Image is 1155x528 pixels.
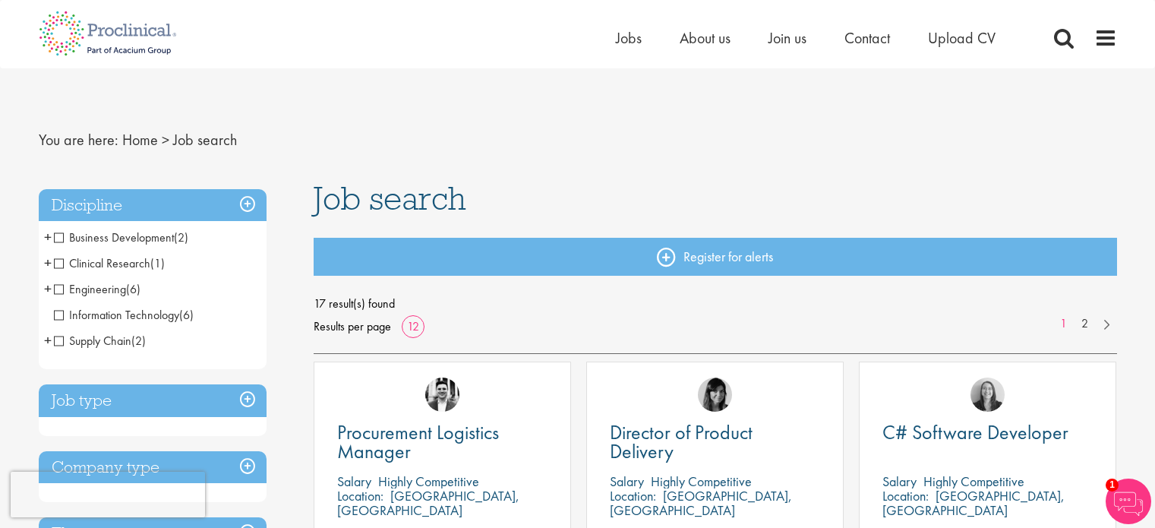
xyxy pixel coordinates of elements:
span: Clinical Research [54,255,150,271]
span: Job search [314,178,466,219]
span: (2) [131,333,146,349]
img: Mia Kellerman [970,378,1005,412]
span: Salary [882,473,917,490]
span: Director of Product Delivery [610,419,753,464]
img: Edward Little [425,378,459,412]
h3: Discipline [39,189,267,222]
a: Join us [768,28,806,48]
span: + [44,251,52,274]
h3: Job type [39,384,267,417]
span: Engineering [54,281,140,297]
img: Tesnim Chagklil [698,378,732,412]
a: Procurement Logistics Manager [337,423,548,461]
span: You are here: [39,130,118,150]
span: (1) [150,255,165,271]
h3: Company type [39,451,267,484]
span: (2) [174,229,188,245]
span: 17 result(s) found [314,292,1117,315]
span: Business Development [54,229,188,245]
span: Clinical Research [54,255,165,271]
span: Location: [337,487,383,504]
p: [GEOGRAPHIC_DATA], [GEOGRAPHIC_DATA] [882,487,1065,519]
span: Information Technology [54,307,179,323]
p: Highly Competitive [923,473,1024,490]
iframe: reCAPTCHA [11,472,205,517]
span: + [44,329,52,352]
span: + [44,226,52,248]
p: [GEOGRAPHIC_DATA], [GEOGRAPHIC_DATA] [337,487,519,519]
span: 1 [1106,479,1119,492]
a: Upload CV [928,28,996,48]
span: Business Development [54,229,174,245]
span: Job search [173,130,237,150]
p: Highly Competitive [651,473,752,490]
span: (6) [126,281,140,297]
a: Register for alerts [314,238,1117,276]
a: C# Software Developer [882,423,1093,442]
span: Supply Chain [54,333,146,349]
span: > [162,130,169,150]
a: About us [680,28,731,48]
p: Highly Competitive [378,473,479,490]
span: + [44,277,52,300]
a: 1 [1052,315,1075,333]
span: Procurement Logistics Manager [337,419,499,464]
span: Location: [882,487,929,504]
span: Engineering [54,281,126,297]
a: Jobs [616,28,642,48]
span: Salary [337,473,371,490]
img: Chatbot [1106,479,1151,524]
a: 2 [1074,315,1096,333]
a: 12 [402,318,424,334]
span: (6) [179,307,194,323]
a: Contact [844,28,890,48]
span: Location: [610,487,656,504]
span: Information Technology [54,307,194,323]
a: Director of Product Delivery [610,423,820,461]
span: Results per page [314,315,391,338]
a: breadcrumb link [122,130,158,150]
span: C# Software Developer [882,419,1068,445]
span: Salary [610,473,644,490]
p: [GEOGRAPHIC_DATA], [GEOGRAPHIC_DATA] [610,487,792,519]
span: Supply Chain [54,333,131,349]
